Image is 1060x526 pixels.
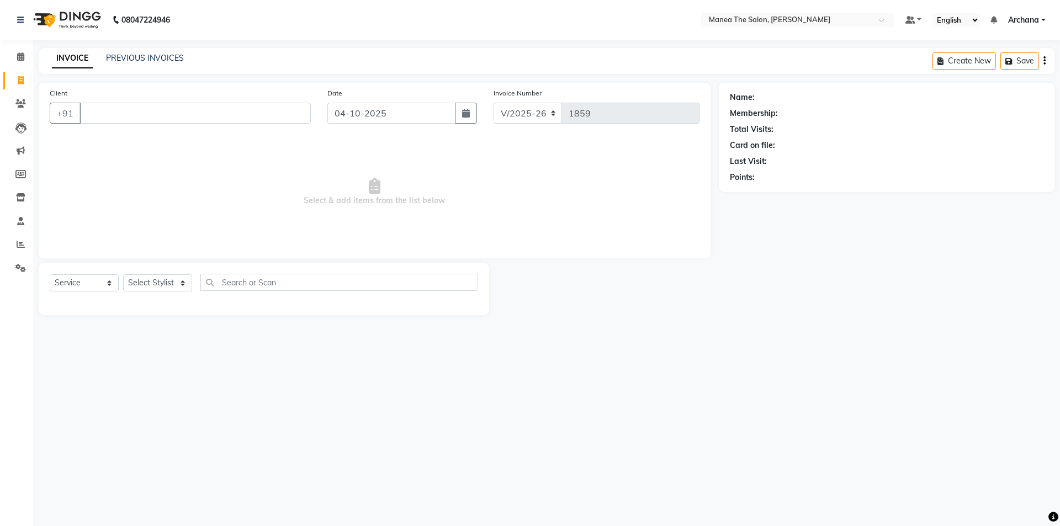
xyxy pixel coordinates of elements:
[200,274,478,291] input: Search or Scan
[50,137,699,247] span: Select & add items from the list below
[730,124,773,135] div: Total Visits:
[28,4,104,35] img: logo
[730,172,755,183] div: Points:
[106,53,184,63] a: PREVIOUS INVOICES
[730,108,778,119] div: Membership:
[730,140,775,151] div: Card on file:
[494,88,542,98] label: Invoice Number
[1000,52,1039,70] button: Save
[79,103,311,124] input: Search by Name/Mobile/Email/Code
[730,156,767,167] div: Last Visit:
[50,103,81,124] button: +91
[121,4,170,35] b: 08047224946
[932,52,996,70] button: Create New
[1008,14,1039,26] span: Archana
[50,88,67,98] label: Client
[730,92,755,103] div: Name:
[52,49,93,68] a: INVOICE
[327,88,342,98] label: Date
